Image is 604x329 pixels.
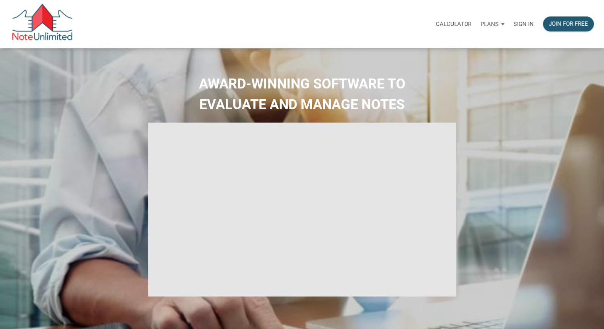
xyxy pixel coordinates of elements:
a: Sign in [509,12,538,36]
iframe: NoteUnlimited [148,123,456,296]
p: Plans [480,21,498,28]
p: Sign in [513,21,534,28]
button: Join for free [543,16,594,31]
div: Join for free [549,20,588,28]
a: Plans [476,12,509,36]
p: Calculator [436,21,471,28]
a: Calculator [431,12,476,36]
button: Plans [476,13,509,36]
h2: AWARD-WINNING SOFTWARE TO EVALUATE AND MANAGE NOTES [6,74,598,115]
a: Join for free [538,12,598,36]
